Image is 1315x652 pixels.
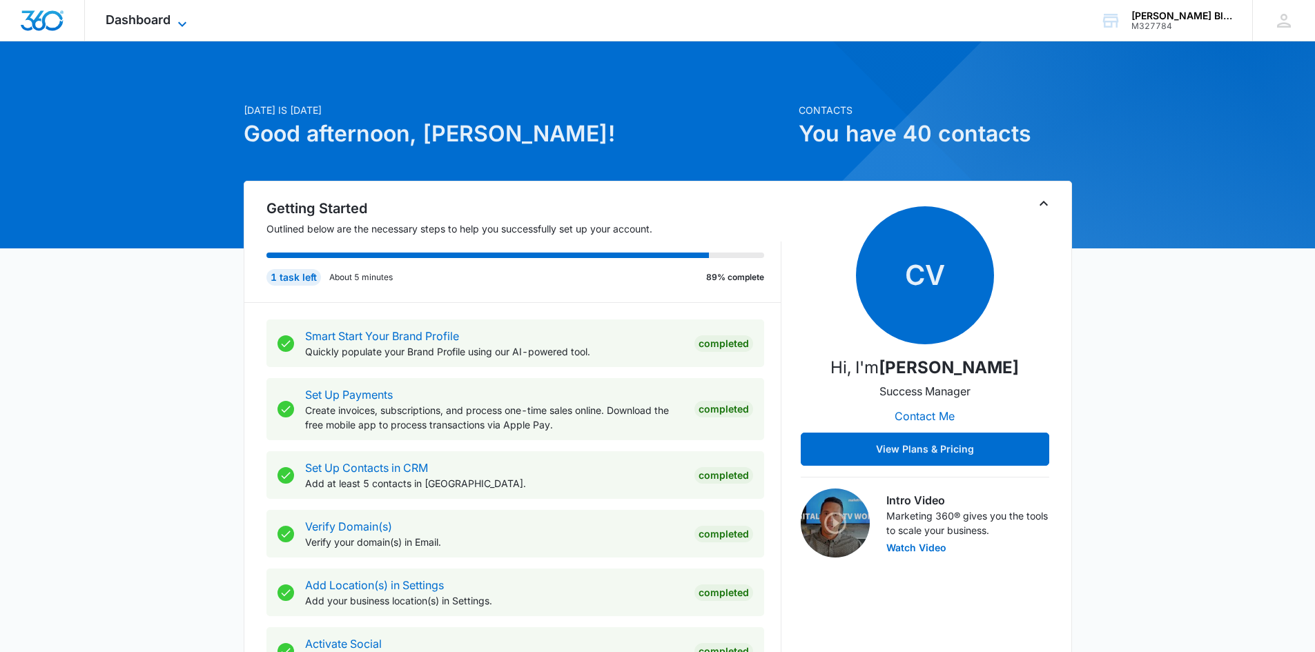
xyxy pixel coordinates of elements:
button: Toggle Collapse [1035,195,1052,212]
p: Quickly populate your Brand Profile using our AI-powered tool. [305,344,683,359]
div: Completed [694,467,753,484]
div: Completed [694,401,753,417]
div: Completed [694,526,753,542]
div: 1 task left [266,269,321,286]
a: Set Up Payments [305,388,393,402]
strong: [PERSON_NAME] [879,357,1019,377]
p: Verify your domain(s) in Email. [305,535,683,549]
a: Verify Domain(s) [305,520,392,533]
a: Set Up Contacts in CRM [305,461,428,475]
a: Activate Social [305,637,382,651]
button: Watch Video [886,543,946,553]
button: Contact Me [881,399,968,433]
h3: Intro Video [886,492,1049,508]
span: Cv [856,206,994,344]
button: View Plans & Pricing [801,433,1049,466]
span: Dashboard [106,12,171,27]
p: Add your business location(s) in Settings. [305,593,683,608]
div: Completed [694,335,753,352]
a: Add Location(s) in Settings [305,578,444,592]
p: Create invoices, subscriptions, and process one-time sales online. Download the free mobile app t... [305,403,683,432]
img: Intro Video [801,488,870,557]
p: Hi, I'm [830,355,1019,380]
h1: Good afternoon, [PERSON_NAME]! [244,117,790,150]
div: Completed [694,584,753,601]
a: Smart Start Your Brand Profile [305,329,459,343]
div: account name [1131,10,1232,21]
p: Contacts [799,103,1072,117]
h2: Getting Started [266,198,781,219]
p: Outlined below are the necessary steps to help you successfully set up your account. [266,221,781,236]
p: Marketing 360® gives you the tools to scale your business. [886,508,1049,537]
p: 89% complete [706,271,764,284]
div: account id [1131,21,1232,31]
p: About 5 minutes [329,271,393,284]
p: Success Manager [879,383,971,399]
p: [DATE] is [DATE] [244,103,790,117]
p: Add at least 5 contacts in [GEOGRAPHIC_DATA]. [305,476,683,491]
h1: You have 40 contacts [799,117,1072,150]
